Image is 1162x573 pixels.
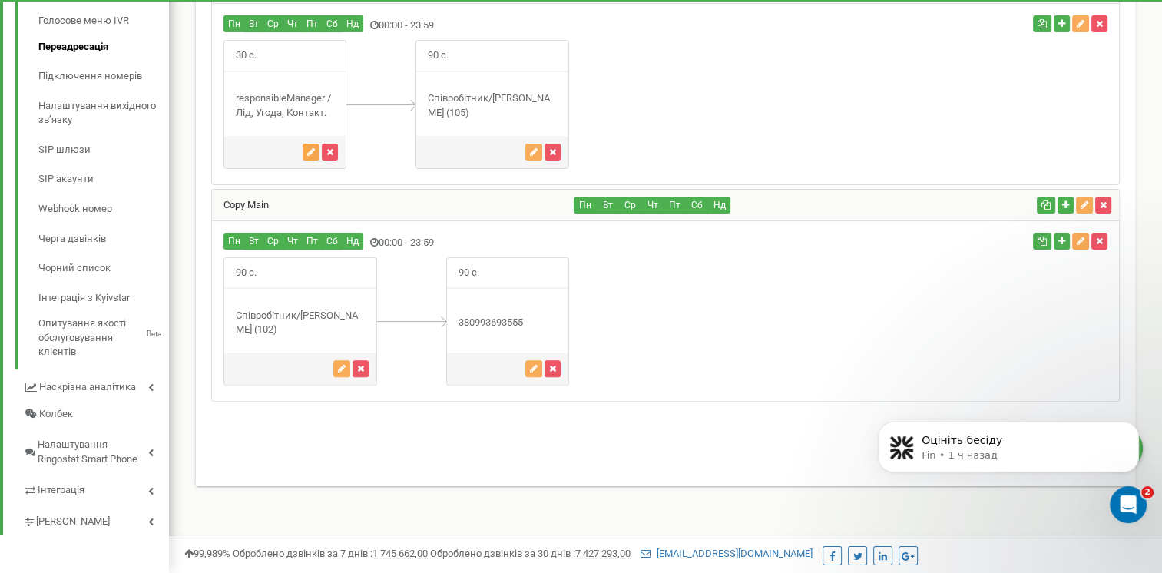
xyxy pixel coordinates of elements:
[244,15,263,32] button: Вт
[223,15,245,32] button: Пн
[38,32,169,62] a: Переадресація
[322,15,343,32] button: Сб
[38,194,169,224] a: Webhook номер
[263,233,283,250] button: Ср
[212,199,269,210] a: Copy Main
[416,41,460,71] span: 90 с.
[416,91,568,120] div: Співробітник/[PERSON_NAME] (105)
[224,41,268,71] span: 30 с.
[322,233,343,250] button: Сб
[641,197,664,214] button: Чт
[618,197,641,214] button: Ср
[23,504,169,535] a: [PERSON_NAME]
[223,233,245,250] button: Пн
[855,389,1162,532] iframe: Intercom notifications сообщение
[36,515,110,529] span: [PERSON_NAME]
[342,233,363,250] button: Нд
[38,61,169,91] a: Підключення номерів
[39,407,73,422] span: Колбек
[283,15,303,32] button: Чт
[38,135,169,165] a: SIP шлюзи
[596,197,619,214] button: Вт
[244,233,263,250] button: Вт
[302,15,323,32] button: Пт
[38,164,169,194] a: SIP акаунти
[663,197,686,214] button: Пт
[38,253,169,283] a: Чорний список
[23,401,169,428] a: Колбек
[224,91,346,120] div: responsibleManager / Лід, Угода, Контакт.
[38,438,148,466] span: Налаштування Ringostat Smart Phone
[23,472,169,504] a: Інтеграція
[1110,486,1147,523] iframe: Intercom live chat
[38,91,169,135] a: Налаштування вихідного зв’язку
[212,233,816,253] div: 00:00 - 23:59
[212,15,816,36] div: 00:00 - 23:59
[38,283,169,313] a: Інтеграція з Kyivstar
[224,309,376,337] div: Співробітник/[PERSON_NAME] (102)
[302,233,323,250] button: Пт
[447,316,568,330] div: 380993693555
[38,14,169,32] a: Голосове меню IVR
[38,224,169,254] a: Черга дзвінків
[38,483,84,498] span: Інтеграція
[263,15,283,32] button: Ср
[447,258,491,288] span: 90 с.
[23,427,169,472] a: Налаштування Ringostat Smart Phone
[1141,486,1154,498] span: 2
[707,197,730,214] button: Нд
[23,369,169,401] a: Наскрізна аналітика
[39,380,136,395] span: Наскрізна аналітика
[685,197,708,214] button: Сб
[574,197,597,214] button: Пн
[342,15,363,32] button: Нд
[283,233,303,250] button: Чт
[38,313,169,359] a: Опитування якості обслуговування клієнтівBeta
[224,258,268,288] span: 90 с.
